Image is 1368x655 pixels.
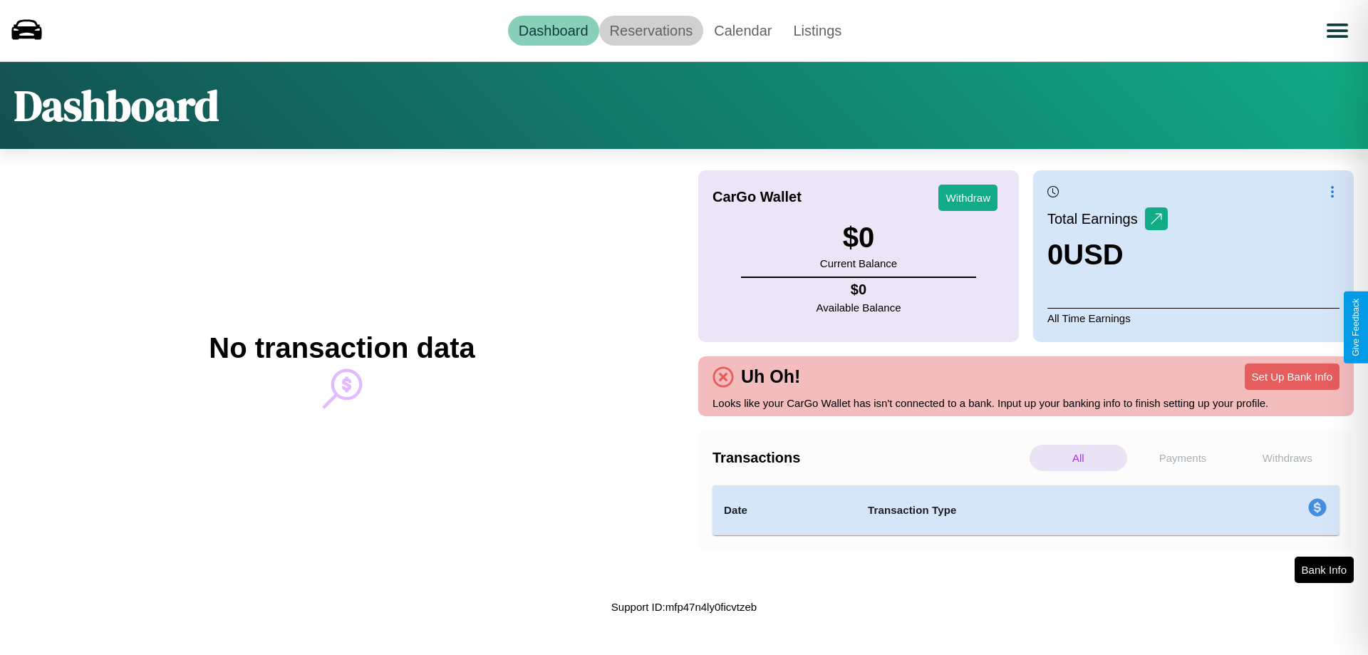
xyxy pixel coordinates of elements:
button: Bank Info [1295,557,1354,583]
p: Looks like your CarGo Wallet has isn't connected to a bank. Input up your banking info to finish ... [712,393,1339,413]
p: Available Balance [817,298,901,317]
h4: Date [724,502,845,519]
a: Reservations [599,16,704,46]
h4: Transactions [712,450,1026,466]
div: Give Feedback [1351,299,1361,356]
h4: $ 0 [817,282,901,298]
button: Withdraw [938,185,997,211]
p: All [1030,445,1127,471]
a: Listings [782,16,852,46]
h2: No transaction data [209,332,475,364]
p: Support ID: mfp47n4ly0ficvtzeb [611,597,757,617]
button: Set Up Bank Info [1245,363,1339,390]
p: All Time Earnings [1047,308,1339,328]
p: Payments [1134,445,1232,471]
button: Open menu [1317,11,1357,51]
h4: CarGo Wallet [712,189,802,205]
p: Withdraws [1238,445,1336,471]
h1: Dashboard [14,76,219,135]
p: Current Balance [820,254,897,273]
h3: 0 USD [1047,239,1168,271]
a: Calendar [703,16,782,46]
h4: Transaction Type [868,502,1191,519]
h4: Uh Oh! [734,366,807,387]
h3: $ 0 [820,222,897,254]
p: Total Earnings [1047,206,1145,232]
table: simple table [712,485,1339,535]
a: Dashboard [508,16,599,46]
